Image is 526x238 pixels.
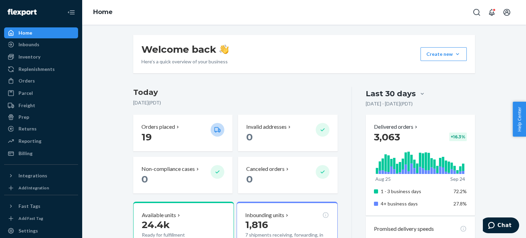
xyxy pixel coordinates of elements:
[142,211,176,219] p: Available units
[133,115,233,151] button: Orders placed 19
[4,148,78,159] a: Billing
[246,123,287,131] p: Invalid addresses
[4,112,78,123] a: Prep
[374,123,419,131] button: Delivered orders
[141,165,195,173] p: Non-compliance cases
[483,217,519,235] iframe: Opens a widget where you can chat to one of our agents
[375,176,391,183] p: Aug 25
[513,102,526,137] button: Help Center
[470,5,484,19] button: Open Search Box
[141,173,148,185] span: 0
[366,88,416,99] div: Last 30 days
[18,29,32,36] div: Home
[238,157,337,193] button: Canceled orders 0
[18,203,40,210] div: Fast Tags
[18,41,39,48] div: Inbounds
[381,200,448,207] p: 4+ business days
[453,188,467,194] span: 72.2%
[133,87,338,98] h3: Today
[18,185,49,191] div: Add Integration
[141,131,152,143] span: 19
[64,5,78,19] button: Close Navigation
[453,201,467,206] span: 27.8%
[374,131,400,143] span: 3,063
[133,99,338,106] p: [DATE] ( PDT )
[245,211,284,219] p: Inbounding units
[4,184,78,192] a: Add Integration
[374,225,434,233] p: Promised delivery speeds
[18,66,55,73] div: Replenishments
[4,123,78,134] a: Returns
[141,43,229,55] h1: Welcome back
[485,5,499,19] button: Open notifications
[4,201,78,212] button: Fast Tags
[8,9,37,16] img: Flexport logo
[18,138,41,145] div: Reporting
[500,5,514,19] button: Open account menu
[450,176,465,183] p: Sep 24
[141,58,229,65] p: Here’s a quick overview of your business
[4,64,78,75] a: Replenishments
[18,90,33,97] div: Parcel
[4,75,78,86] a: Orders
[18,102,35,109] div: Freight
[4,170,78,181] button: Integrations
[133,157,233,193] button: Non-compliance cases 0
[18,125,37,132] div: Returns
[18,53,40,60] div: Inventory
[18,215,43,221] div: Add Fast Tag
[245,219,268,230] span: 1,816
[4,27,78,38] a: Home
[142,219,170,230] span: 24.4k
[88,2,118,22] ol: breadcrumbs
[4,214,78,223] a: Add Fast Tag
[18,172,47,179] div: Integrations
[366,100,413,107] p: [DATE] - [DATE] ( PDT )
[4,51,78,62] a: Inventory
[4,225,78,236] a: Settings
[449,133,467,141] div: + 16.3 %
[4,39,78,50] a: Inbounds
[246,173,253,185] span: 0
[18,150,33,157] div: Billing
[18,114,29,121] div: Prep
[238,115,337,151] button: Invalid addresses 0
[18,77,35,84] div: Orders
[246,165,285,173] p: Canceled orders
[381,188,448,195] p: 1 - 3 business days
[219,45,229,54] img: hand-wave emoji
[246,131,253,143] span: 0
[18,227,38,234] div: Settings
[4,136,78,147] a: Reporting
[421,47,467,61] button: Create new
[141,123,175,131] p: Orders placed
[4,100,78,111] a: Freight
[93,8,113,16] a: Home
[4,88,78,99] a: Parcel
